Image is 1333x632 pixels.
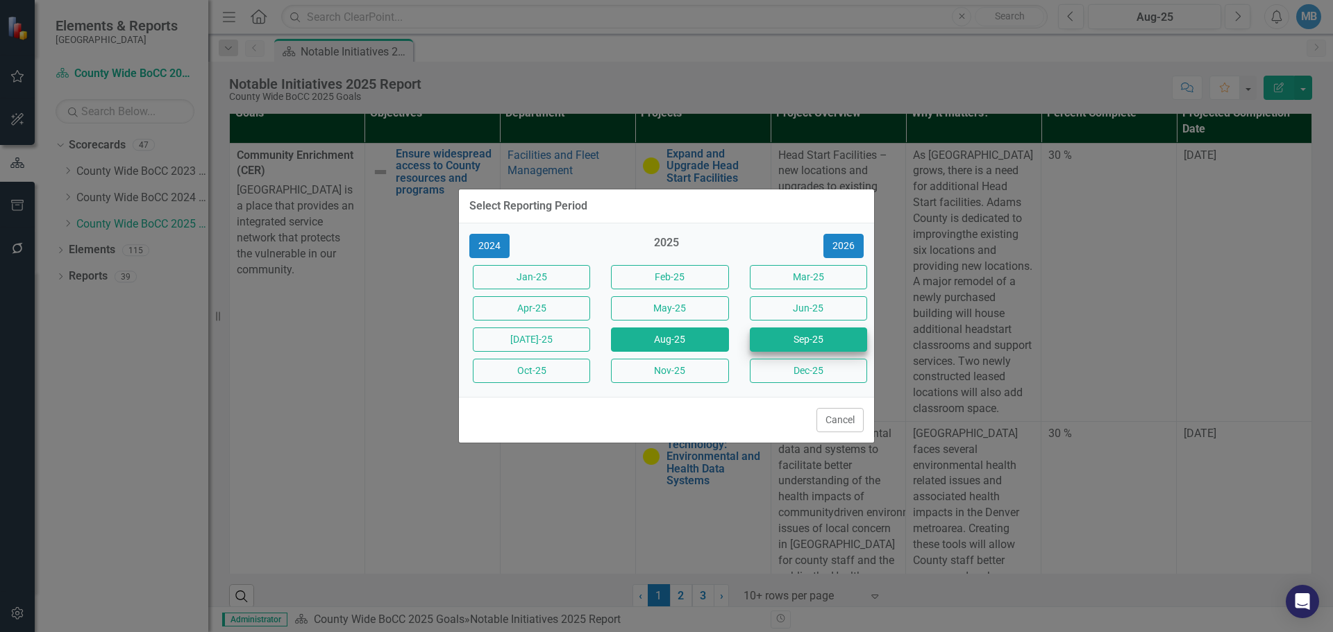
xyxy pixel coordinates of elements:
button: Oct-25 [473,359,590,383]
button: Jun-25 [750,296,867,321]
button: Nov-25 [611,359,728,383]
button: May-25 [611,296,728,321]
button: Apr-25 [473,296,590,321]
div: 2025 [607,235,725,258]
button: 2024 [469,234,510,258]
div: Select Reporting Period [469,200,587,212]
button: 2026 [823,234,864,258]
button: Mar-25 [750,265,867,289]
button: Dec-25 [750,359,867,383]
button: Cancel [816,408,864,432]
div: Open Intercom Messenger [1286,585,1319,618]
button: Aug-25 [611,327,728,352]
button: [DATE]-25 [473,327,590,352]
button: Sep-25 [750,327,867,352]
button: Jan-25 [473,265,590,289]
button: Feb-25 [611,265,728,289]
